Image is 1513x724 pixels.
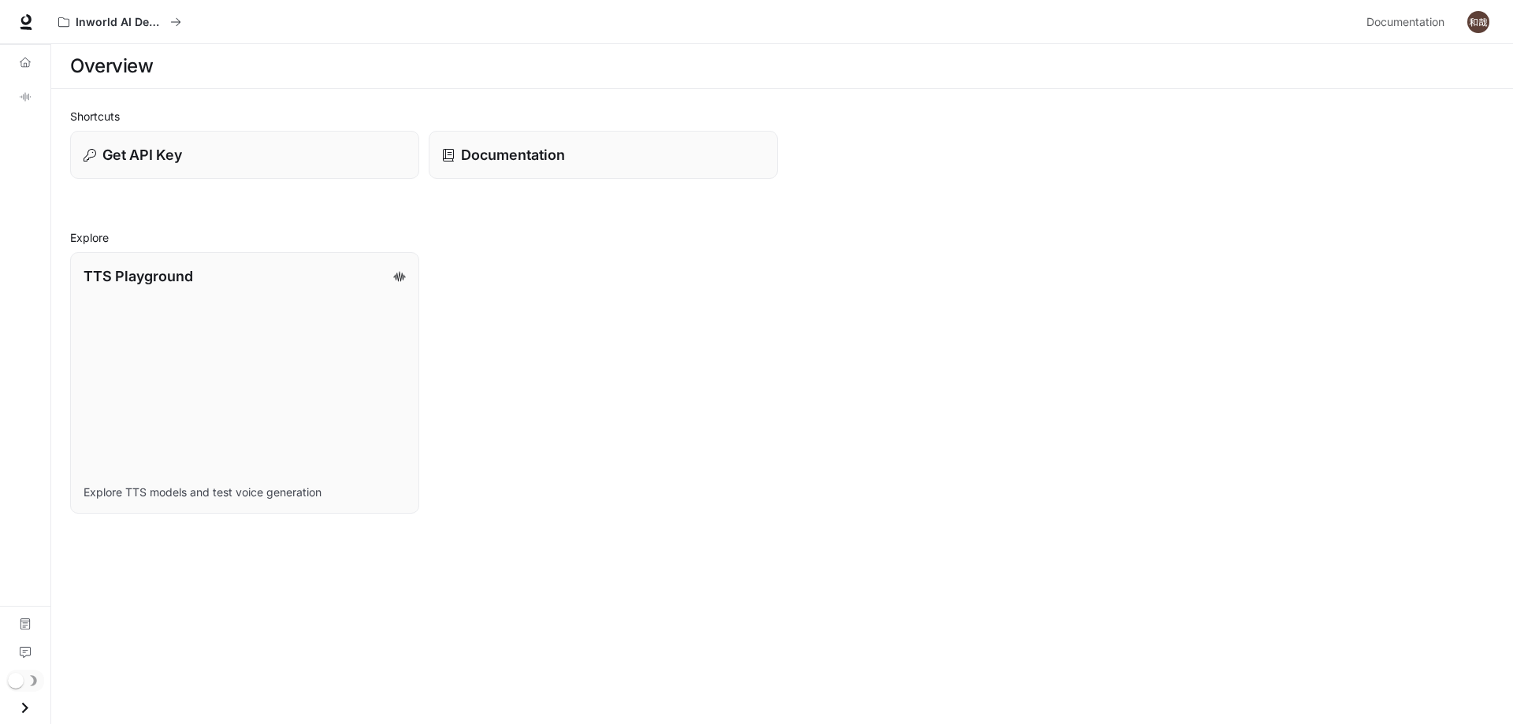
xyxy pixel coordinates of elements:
a: Feedback [6,640,44,665]
p: Explore TTS models and test voice generation [84,485,406,500]
h2: Shortcuts [70,108,1494,124]
a: Overview [6,50,44,75]
p: Get API Key [102,144,182,165]
button: User avatar [1463,6,1494,38]
button: All workspaces [51,6,188,38]
button: Open drawer [7,692,43,724]
p: Documentation [461,144,565,165]
p: TTS Playground [84,265,193,287]
a: Documentation [1360,6,1456,38]
a: TTS Playground [6,84,44,110]
a: TTS PlaygroundExplore TTS models and test voice generation [70,252,419,514]
span: Dark mode toggle [8,671,24,689]
h1: Overview [70,50,153,82]
a: Documentation [429,131,778,179]
span: Documentation [1366,13,1444,32]
p: Inworld AI Demos [76,16,164,29]
h2: Explore [70,229,1494,246]
a: Documentation [6,611,44,637]
img: User avatar [1467,11,1489,33]
button: Get API Key [70,131,419,179]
